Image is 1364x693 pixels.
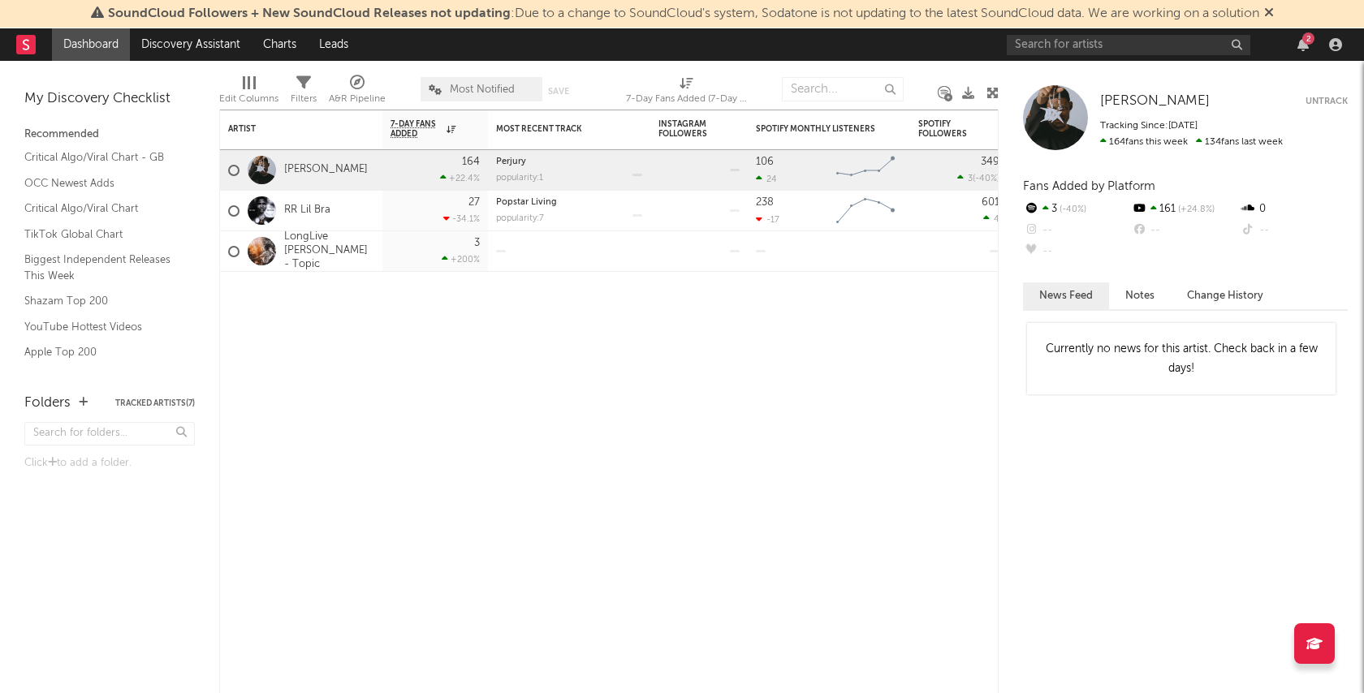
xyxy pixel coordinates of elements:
div: Edit Columns [219,89,278,109]
button: News Feed [1023,282,1109,309]
div: +22.4 % [440,173,480,183]
span: Dismiss [1264,7,1274,20]
div: 7-Day Fans Added (7-Day Fans Added) [626,89,748,109]
span: -40 % [975,174,997,183]
div: Instagram Followers [658,119,715,139]
div: A&R Pipeline [329,69,386,116]
span: 7-Day Fans Added [391,119,442,139]
div: Currently no news for this artist. Check back in a few days! [1027,323,1336,394]
div: 238 [756,197,774,208]
div: Filters [291,69,317,116]
div: Spotify Monthly Listeners [756,124,878,134]
div: 0 [1240,199,1348,220]
div: -34.1 % [443,213,480,224]
div: 161 [1131,199,1239,220]
a: Biggest Independent Releases This Week [24,251,179,284]
div: popularity: 1 [496,174,543,183]
a: Critical Algo/Viral Chart [24,200,179,217]
a: Charts [252,28,308,61]
div: A&R Pipeline [329,89,386,109]
span: [PERSON_NAME] [1100,94,1210,108]
span: +24.8 % [1176,205,1215,214]
div: Folders [24,394,71,413]
a: Apple Top 200 [24,343,179,361]
div: +200 % [442,254,480,265]
a: Dashboard [52,28,130,61]
div: -- [1240,220,1348,241]
div: My Discovery Checklist [24,89,195,109]
div: 601 [982,197,999,208]
svg: Chart title [829,191,902,231]
div: popularity: 7 [496,214,544,223]
a: [PERSON_NAME] [1100,93,1210,110]
div: 7-Day Fans Added (7-Day Fans Added) [626,69,748,116]
span: 3 [968,174,973,183]
span: Fans Added by Platform [1023,180,1155,192]
input: Search for folders... [24,422,195,445]
div: 106 [756,157,774,167]
a: YouTube Hottest Videos [24,318,179,336]
span: 134 fans last week [1100,137,1283,147]
span: 164 fans this week [1100,137,1188,147]
div: -- [1023,241,1131,262]
button: Notes [1109,282,1171,309]
div: 24 [756,174,777,184]
span: : Due to a change to SoundCloud's system, Sodatone is not updating to the latest SoundCloud data.... [108,7,1259,20]
a: OCC Newest Adds [24,174,179,192]
div: Edit Columns [219,69,278,116]
div: Artist [228,124,350,134]
a: RR Lil Bra [284,204,330,217]
div: 2 [1302,32,1314,45]
a: LongLive [PERSON_NAME] - Topic [284,230,374,272]
a: Leads [308,28,360,61]
div: -17 [756,214,779,225]
div: Popstar Living [496,198,642,207]
span: SoundCloud Followers + New SoundCloud Releases not updating [108,7,511,20]
a: TikTok Global Chart [24,226,179,243]
span: Tracking Since: [DATE] [1100,121,1198,131]
svg: Chart title [829,150,902,191]
div: 164 [462,157,480,167]
button: 2 [1297,38,1309,51]
a: Critical Algo/Viral Chart - GB [24,148,179,166]
input: Search for artists [1007,35,1250,55]
div: Recommended [24,125,195,144]
div: 3 [1023,199,1131,220]
input: Search... [782,77,904,101]
div: 3 [474,238,480,248]
div: Spotify Followers [918,119,975,139]
a: Shazam Top 200 [24,292,179,310]
a: Discovery Assistant [130,28,252,61]
div: Most Recent Track [496,124,618,134]
button: Tracked Artists(7) [115,399,195,407]
div: 27 [468,197,480,208]
button: Untrack [1306,93,1348,110]
a: Perjury [496,157,526,166]
div: -- [1023,220,1131,241]
div: -- [1131,220,1239,241]
div: Filters [291,89,317,109]
div: Perjury [496,157,642,166]
span: Most Notified [450,84,515,95]
a: Popstar Living [496,198,557,207]
div: ( ) [957,173,999,183]
button: Change History [1171,282,1280,309]
a: [PERSON_NAME] [284,163,368,177]
span: -40 % [1057,205,1086,214]
span: 4 [994,215,999,224]
button: Save [548,87,569,96]
div: Click to add a folder. [24,454,195,473]
div: 349 [981,157,999,167]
